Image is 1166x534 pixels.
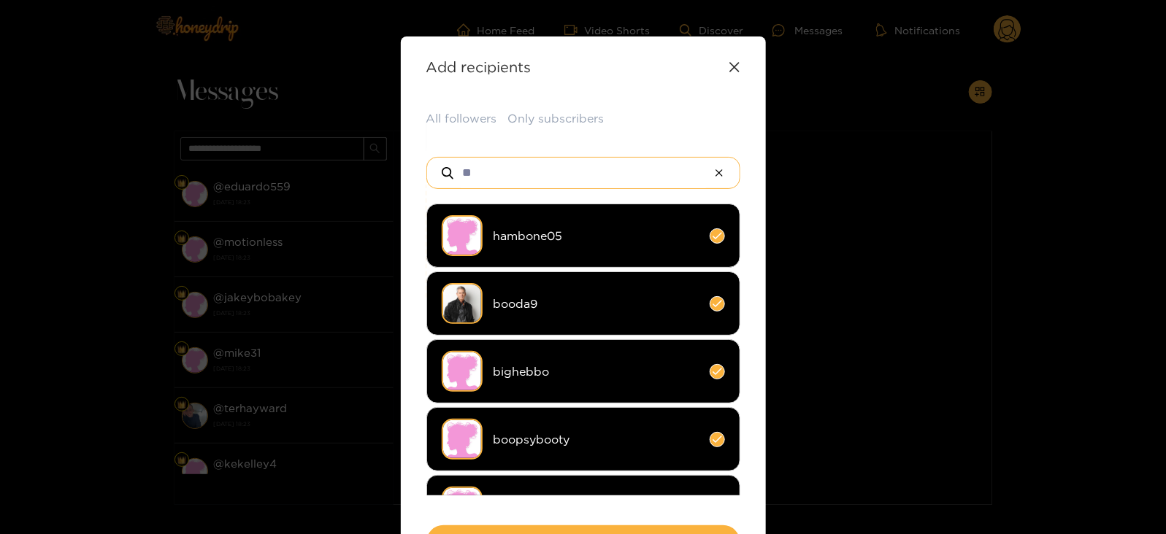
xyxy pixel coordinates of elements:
img: no-avatar.png [442,419,483,460]
span: hambone05 [494,228,699,244]
button: All followers [426,110,497,127]
img: no-avatar.png [442,215,483,256]
img: no-avatar.png [442,487,483,527]
span: boopsybooty [494,431,699,448]
button: Only subscribers [508,110,605,127]
img: xocgr-male-model-photography-fort-lauderdale-0016.jpg [442,283,483,324]
img: no-avatar.png [442,351,483,392]
span: booda9 [494,295,699,312]
strong: Add recipients [426,58,532,75]
span: bighebbo [494,363,699,380]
